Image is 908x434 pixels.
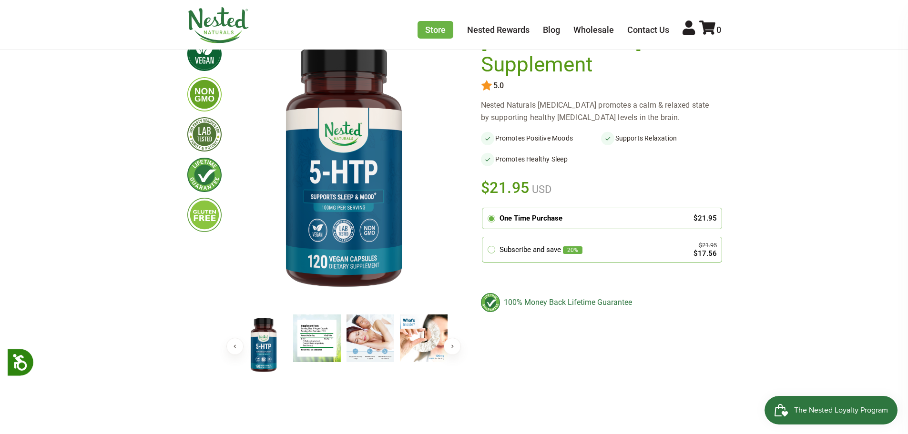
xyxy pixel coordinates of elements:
[400,314,448,362] img: 5-HTP Supplement
[530,183,551,195] span: USD
[444,338,461,355] button: Next
[347,314,394,362] img: 5-HTP Supplement
[226,338,244,355] button: Previous
[481,80,492,91] img: star.svg
[481,293,500,312] img: badge-lifetimeguarantee-color.svg
[481,99,721,124] div: Nested Naturals [MEDICAL_DATA] promotes a calm & relaxed state by supporting healthy [MEDICAL_DAT...
[187,198,222,232] img: glutenfree
[601,131,721,145] li: Supports Relaxation
[187,117,222,151] img: thirdpartytested
[293,314,341,362] img: 5-HTP Supplement
[187,37,222,71] img: vegan
[627,25,669,35] a: Contact Us
[492,81,504,90] span: 5.0
[481,152,601,166] li: Promotes Healthy Sleep
[573,25,614,35] a: Wholesale
[699,25,721,35] a: 0
[418,21,453,39] a: Store
[716,25,721,35] span: 0
[187,7,249,43] img: Nested Naturals
[481,293,721,312] div: 100% Money Back Lifetime Guarantee
[481,131,601,145] li: Promotes Positive Moods
[467,25,530,35] a: Nested Rewards
[187,158,222,192] img: lifetimeguarantee
[187,77,222,111] img: gmofree
[481,177,530,198] span: $21.95
[240,314,287,376] img: 5-HTP Supplement
[481,29,716,76] h1: [MEDICAL_DATA] Supplement
[765,396,898,424] iframe: Button to open loyalty program pop-up
[543,25,560,35] a: Blog
[237,29,450,306] img: 5-HTP Supplement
